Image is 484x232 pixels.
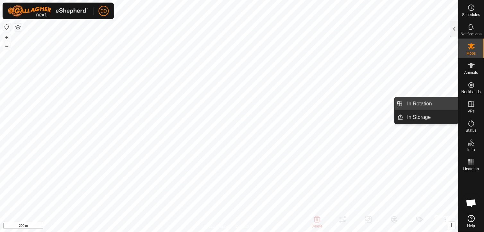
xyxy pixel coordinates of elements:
[8,5,88,17] img: Gallagher Logo
[467,51,476,55] span: Mobs
[100,8,107,14] span: DD
[3,42,11,50] button: –
[448,222,455,229] button: i
[3,34,11,41] button: +
[467,148,475,152] span: Infra
[403,111,458,124] a: In Storage
[3,23,11,31] button: Reset Map
[395,111,458,124] li: In Storage
[403,97,458,110] a: In Rotation
[466,129,477,132] span: Status
[462,90,481,94] span: Neckbands
[407,113,431,121] span: In Storage
[407,100,432,108] span: In Rotation
[451,223,453,228] span: i
[468,109,475,113] span: VPs
[395,97,458,110] li: In Rotation
[14,23,22,31] button: Map Layers
[461,32,482,36] span: Notifications
[459,212,484,230] a: Help
[462,193,481,213] div: Open chat
[236,224,255,229] a: Contact Us
[462,13,480,17] span: Schedules
[204,224,228,229] a: Privacy Policy
[464,71,478,75] span: Animals
[467,224,475,228] span: Help
[463,167,479,171] span: Heatmap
